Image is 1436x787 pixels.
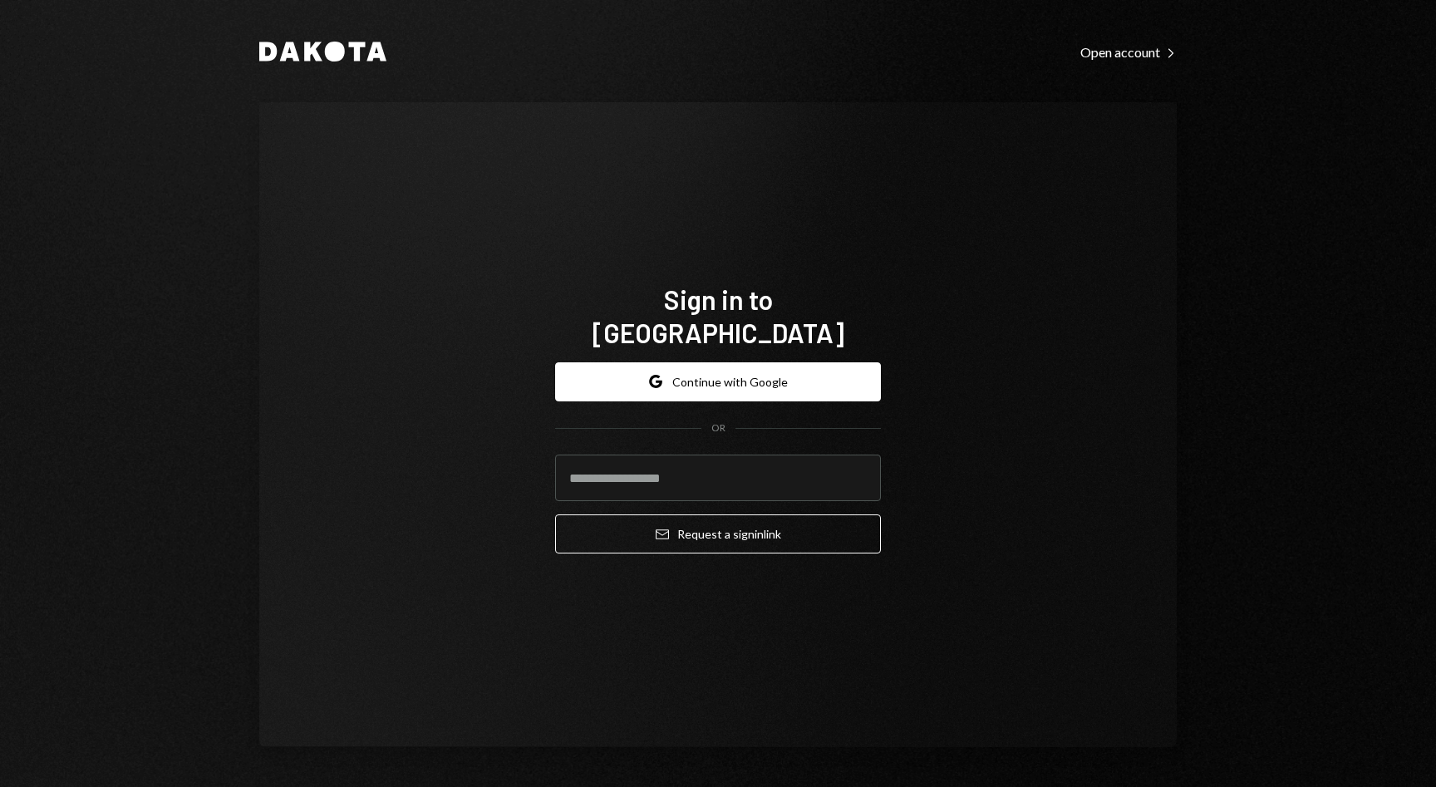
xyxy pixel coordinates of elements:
div: Open account [1080,44,1177,61]
button: Continue with Google [555,362,881,401]
button: Request a signinlink [555,514,881,553]
h1: Sign in to [GEOGRAPHIC_DATA] [555,283,881,349]
div: OR [711,421,725,435]
a: Open account [1080,42,1177,61]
